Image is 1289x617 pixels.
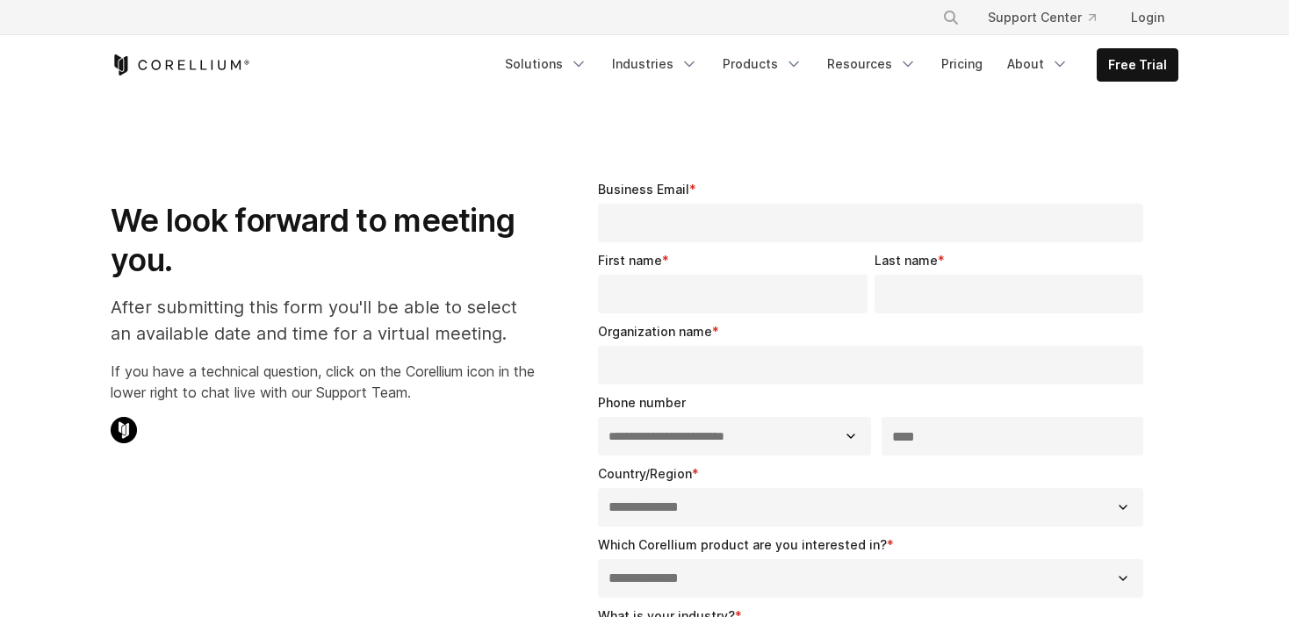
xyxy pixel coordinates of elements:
button: Search [935,2,967,33]
span: First name [598,253,662,268]
a: Industries [601,48,709,80]
p: After submitting this form you'll be able to select an available date and time for a virtual meet... [111,294,535,347]
span: Country/Region [598,466,692,481]
p: If you have a technical question, click on the Corellium icon in the lower right to chat live wit... [111,361,535,403]
span: Organization name [598,324,712,339]
a: Resources [817,48,927,80]
a: Support Center [974,2,1110,33]
a: About [997,48,1079,80]
span: Business Email [598,182,689,197]
a: Free Trial [1098,49,1177,81]
a: Products [712,48,813,80]
div: Navigation Menu [494,48,1178,82]
span: Which Corellium product are you interested in? [598,537,887,552]
span: Phone number [598,395,686,410]
a: Login [1117,2,1178,33]
a: Solutions [494,48,598,80]
img: Corellium Chat Icon [111,417,137,443]
a: Corellium Home [111,54,250,75]
div: Navigation Menu [921,2,1178,33]
a: Pricing [931,48,993,80]
h1: We look forward to meeting you. [111,201,535,280]
span: Last name [875,253,938,268]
